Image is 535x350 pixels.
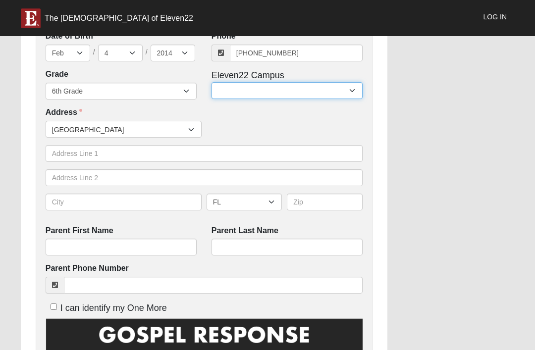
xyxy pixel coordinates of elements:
[93,47,95,58] span: /
[212,225,278,237] label: Parent Last Name
[46,263,129,274] label: Parent Phone Number
[46,169,363,186] input: Address Line 2
[46,31,197,42] label: Date of Birth
[51,303,57,310] input: I can identify my One More
[476,4,514,29] a: Log In
[204,69,370,99] div: Eleven22 Campus
[60,303,167,313] span: I can identify my One More
[46,107,82,118] label: Address
[46,225,113,237] label: Parent First Name
[46,194,202,210] input: City
[13,3,201,28] a: The [DEMOGRAPHIC_DATA] of Eleven22
[212,31,241,42] label: Phone
[45,13,193,23] div: The [DEMOGRAPHIC_DATA] of Eleven22
[146,47,148,58] span: /
[46,145,363,162] input: Address Line 1
[46,69,68,80] label: Grade
[21,8,41,28] img: E-icon-fireweed-White-TM.png
[52,121,188,138] span: [GEOGRAPHIC_DATA]
[287,194,363,210] input: Zip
